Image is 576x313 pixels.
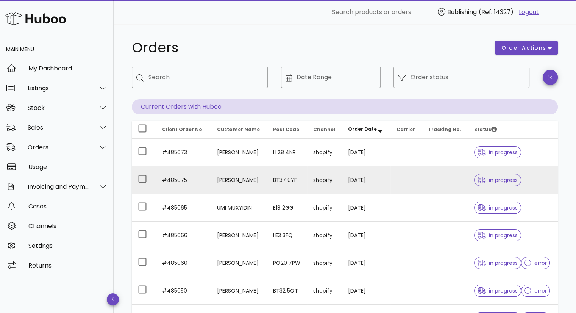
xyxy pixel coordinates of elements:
span: Channel [313,126,335,133]
div: Channels [28,222,108,230]
div: My Dashboard [28,65,108,72]
span: in progress [478,260,518,266]
span: (Ref: 14327) [479,8,514,16]
span: in progress [478,177,518,183]
td: shopify [307,194,342,222]
td: #485050 [156,277,211,305]
th: Post Code [267,121,307,139]
td: shopify [307,249,342,277]
button: order actions [495,41,558,55]
span: Customer Name [217,126,260,133]
div: Returns [28,262,108,269]
td: E18 2GG [267,194,307,222]
th: Order Date: Sorted descending. Activate to remove sorting. [342,121,390,139]
th: Client Order No. [156,121,211,139]
div: Sales [28,124,89,131]
td: #485060 [156,249,211,277]
td: BT37 0YF [267,166,307,194]
td: shopify [307,166,342,194]
span: in progress [478,150,518,155]
div: Listings [28,85,89,92]
h1: Orders [132,41,486,55]
td: [DATE] [342,166,390,194]
td: #485073 [156,139,211,166]
p: Current Orders with Huboo [132,99,558,114]
div: Stock [28,104,89,111]
td: [PERSON_NAME] [211,277,267,305]
th: Channel [307,121,342,139]
div: Orders [28,144,89,151]
th: Customer Name [211,121,267,139]
span: in progress [478,205,518,210]
span: error [524,288,547,293]
td: [DATE] [342,194,390,222]
td: UMI MUXYIDIN [211,194,267,222]
div: Invoicing and Payments [28,183,89,190]
a: Logout [519,8,539,17]
div: Settings [28,242,108,249]
td: LE3 3FQ [267,222,307,249]
td: #485075 [156,166,211,194]
td: [PERSON_NAME] [211,139,267,166]
td: [DATE] [342,249,390,277]
th: Tracking No. [422,121,468,139]
div: Cases [28,203,108,210]
td: #485065 [156,194,211,222]
span: Order Date [348,126,377,132]
span: error [524,260,547,266]
span: Carrier [396,126,415,133]
span: Tracking No. [428,126,461,133]
div: Usage [28,163,108,171]
span: in progress [478,233,518,238]
td: [PERSON_NAME] [211,166,267,194]
td: shopify [307,139,342,166]
span: order actions [501,44,546,52]
span: Status [474,126,497,133]
span: Bublishing [447,8,477,16]
th: Carrier [390,121,422,139]
td: BT32 5QT [267,277,307,305]
span: Client Order No. [162,126,204,133]
span: in progress [478,288,518,293]
td: LL28 4NR [267,139,307,166]
td: PO20 7PW [267,249,307,277]
td: shopify [307,277,342,305]
img: Huboo Logo [5,10,66,27]
td: [PERSON_NAME] [211,249,267,277]
th: Status [468,121,558,139]
td: [DATE] [342,222,390,249]
td: #485066 [156,222,211,249]
span: Post Code [273,126,299,133]
td: [DATE] [342,277,390,305]
td: [DATE] [342,139,390,166]
td: [PERSON_NAME] [211,222,267,249]
td: shopify [307,222,342,249]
